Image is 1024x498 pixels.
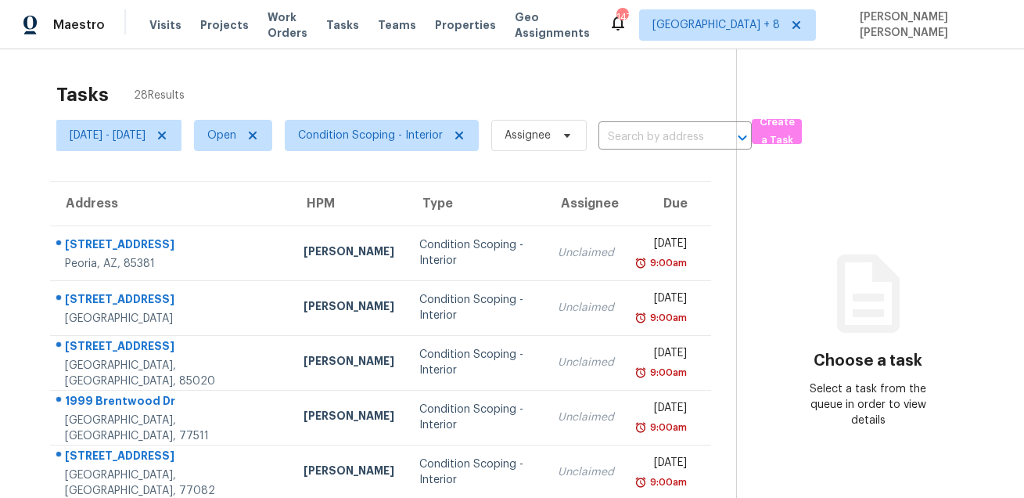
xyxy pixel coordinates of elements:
span: [GEOGRAPHIC_DATA] + 8 [652,17,780,33]
div: [DATE] [639,345,688,365]
div: 1999 Brentwood Dr [65,393,278,413]
div: 147 [616,9,627,25]
button: Open [731,127,753,149]
div: [STREET_ADDRESS] [65,236,278,256]
button: Create a Task [752,119,802,144]
div: 9:00am [647,365,687,381]
span: Projects [200,17,249,33]
img: Overdue Alarm Icon [634,255,647,271]
div: 9:00am [647,310,687,326]
span: Assignee [505,128,551,143]
div: [STREET_ADDRESS] [65,448,278,467]
div: [DATE] [639,290,688,310]
span: Properties [435,17,496,33]
div: Condition Scoping - Interior [419,292,533,323]
div: Unclaimed [558,410,614,425]
h2: Tasks [56,87,109,103]
div: Condition Scoping - Interior [419,456,533,488]
div: Condition Scoping - Interior [419,402,533,433]
span: Geo Assignments [515,9,590,41]
span: [PERSON_NAME] [PERSON_NAME] [853,9,1001,41]
img: Overdue Alarm Icon [634,420,647,435]
div: [DATE] [639,400,688,420]
div: [GEOGRAPHIC_DATA] [65,311,278,327]
div: 9:00am [647,420,687,435]
div: Condition Scoping - Interior [419,347,533,378]
span: Create a Task [760,114,794,150]
span: Work Orders [268,9,307,41]
th: Address [50,182,291,226]
span: Open [207,128,236,143]
span: [DATE] - [DATE] [70,128,146,143]
div: Condition Scoping - Interior [419,237,533,269]
div: Unclaimed [558,245,614,261]
span: Maestro [53,17,105,33]
div: [DATE] [639,236,688,255]
img: Overdue Alarm Icon [634,475,647,490]
div: [STREET_ADDRESS] [65,291,278,311]
div: [PERSON_NAME] [304,298,394,318]
div: [PERSON_NAME] [304,408,394,428]
div: [PERSON_NAME] [304,463,394,482]
span: Visits [149,17,181,33]
div: Select a task from the queue in order to view details [803,381,933,428]
div: Unclaimed [558,300,614,316]
input: Search by address [598,125,708,150]
th: HPM [291,182,407,226]
th: Due [627,182,712,226]
div: Peoria, AZ, 85381 [65,256,278,272]
img: Overdue Alarm Icon [634,310,647,326]
th: Type [407,182,545,226]
div: [GEOGRAPHIC_DATA], [GEOGRAPHIC_DATA], 85020 [65,358,278,389]
h3: Choose a task [814,353,922,369]
span: Teams [378,17,416,33]
th: Assignee [545,182,627,226]
div: [STREET_ADDRESS] [65,338,278,358]
div: 9:00am [647,475,687,490]
span: Tasks [326,20,359,31]
div: 9:00am [647,255,687,271]
div: [DATE] [639,455,688,475]
div: Unclaimed [558,464,614,480]
img: Overdue Alarm Icon [634,365,647,381]
div: [PERSON_NAME] [304,353,394,373]
div: [GEOGRAPHIC_DATA], [GEOGRAPHIC_DATA], 77511 [65,413,278,444]
div: Unclaimed [558,355,614,370]
span: Condition Scoping - Interior [298,128,443,143]
span: 28 Results [134,88,185,103]
div: [PERSON_NAME] [304,244,394,263]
